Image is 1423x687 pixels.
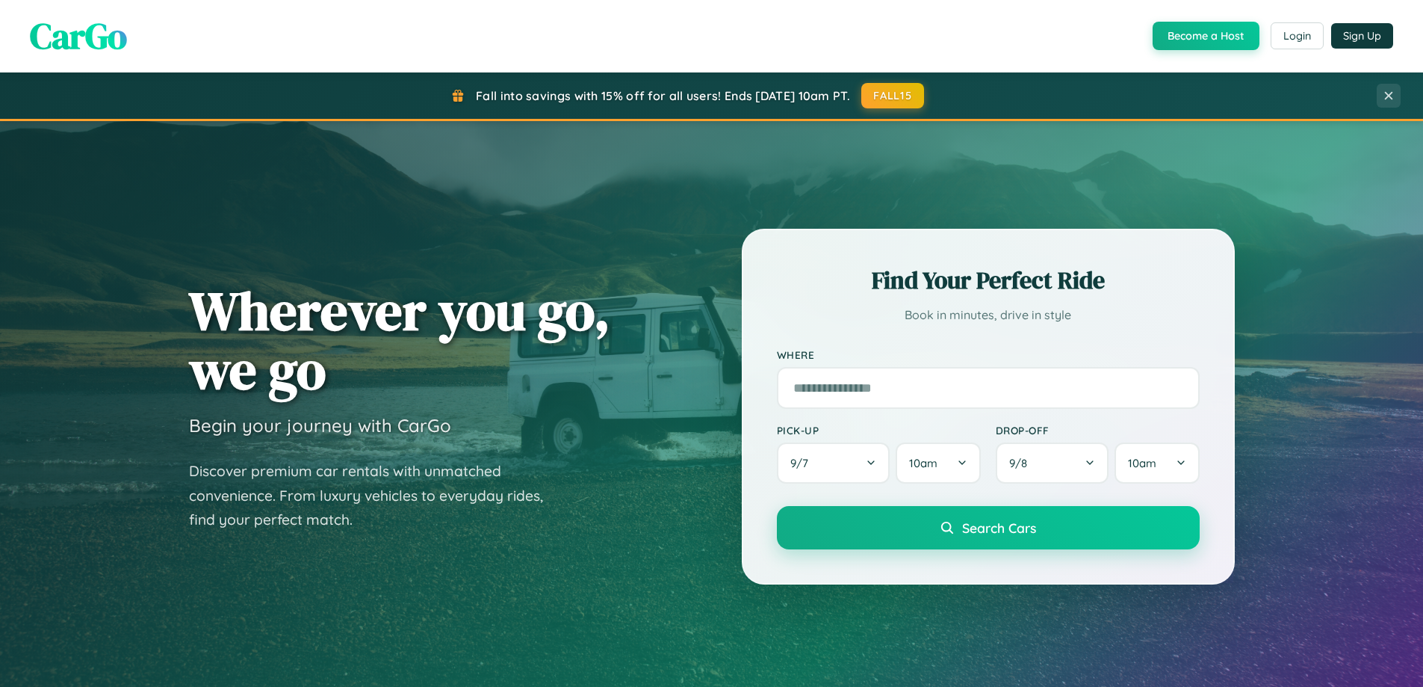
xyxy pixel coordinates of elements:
[909,456,937,470] span: 10am
[1331,23,1393,49] button: Sign Up
[1009,456,1035,470] span: 9 / 8
[1128,456,1156,470] span: 10am
[189,281,610,399] h1: Wherever you go, we go
[790,456,816,470] span: 9 / 7
[777,348,1200,361] label: Where
[189,459,562,532] p: Discover premium car rentals with unmatched convenience. From luxury vehicles to everyday rides, ...
[996,443,1109,484] button: 9/8
[1114,443,1199,484] button: 10am
[996,424,1200,437] label: Drop-off
[777,264,1200,297] h2: Find Your Perfect Ride
[1153,22,1259,50] button: Become a Host
[962,520,1036,536] span: Search Cars
[777,443,890,484] button: 9/7
[1271,22,1324,49] button: Login
[896,443,980,484] button: 10am
[777,506,1200,549] button: Search Cars
[861,83,924,108] button: FALL15
[476,88,850,103] span: Fall into savings with 15% off for all users! Ends [DATE] 10am PT.
[189,414,451,437] h3: Begin your journey with CarGo
[30,11,127,61] span: CarGo
[777,304,1200,326] p: Book in minutes, drive in style
[777,424,981,437] label: Pick-up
